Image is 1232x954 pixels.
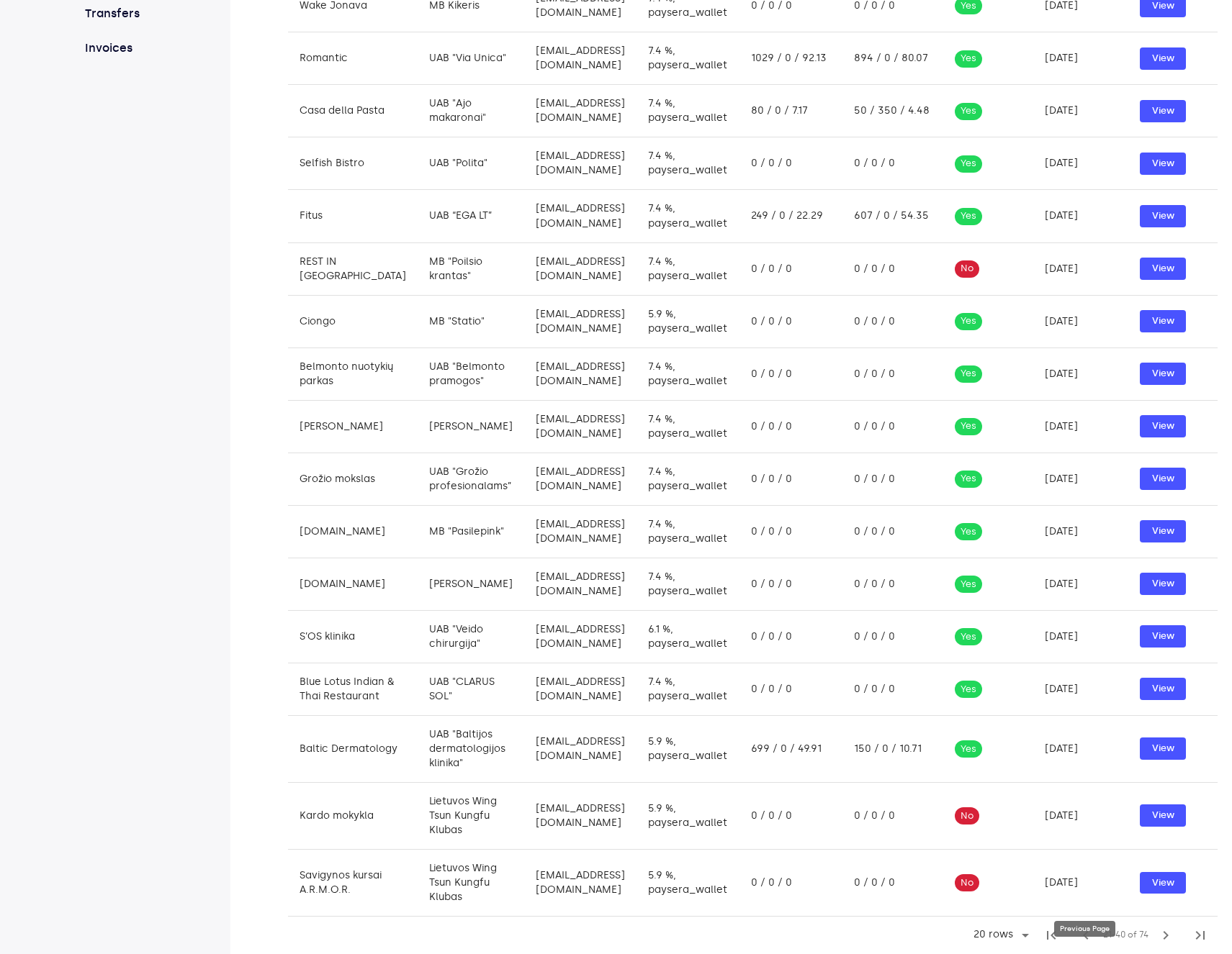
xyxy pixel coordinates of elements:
span: Yes [955,472,982,486]
td: UAB "CLARUS SOL" [418,663,524,715]
td: 0 / 0 / 0 [739,453,842,505]
td: [EMAIL_ADDRESS][DOMAIN_NAME] [524,242,637,295]
td: Fitus [288,190,418,242]
td: UAB "Polita" [418,137,524,190]
span: Yes [955,104,982,118]
a: View [1140,875,1186,887]
button: View [1140,737,1186,760]
td: [DATE] [1033,190,1128,242]
td: Grožio mokslas [288,453,418,505]
span: View [1147,576,1179,592]
span: first_page [1043,927,1060,944]
button: View [1140,872,1186,894]
span: Yes [955,630,982,644]
td: [EMAIL_ADDRESS][DOMAIN_NAME] [524,32,637,85]
td: 894 / 0 / 80.07 [842,32,943,85]
td: 5.9 %, paysera_wallet [637,782,739,849]
a: Transfers [82,5,178,22]
td: 0 / 0 / 0 [842,137,943,190]
span: 21-40 of 74 [1103,928,1148,942]
td: 5.9 %, paysera_wallet [637,715,739,782]
td: 7.4 %, paysera_wallet [637,137,739,190]
td: UAB "Grožio profesionalams” [418,453,524,505]
span: View [1147,875,1179,891]
span: View [1147,628,1179,645]
td: 6.1 %, paysera_wallet [637,610,739,663]
td: 0 / 0 / 0 [739,663,842,715]
td: [EMAIL_ADDRESS][DOMAIN_NAME] [524,558,637,610]
a: View [1140,629,1186,641]
a: View [1140,155,1186,168]
td: 0 / 0 / 0 [739,242,842,295]
a: View [1140,208,1186,220]
td: [DOMAIN_NAME] [288,505,418,558]
td: 7.4 %, paysera_wallet [637,400,739,453]
td: UAB "Baltijos dermatologijos klinika" [418,715,524,782]
span: View [1147,50,1179,67]
td: MB "Poilsio krantas" [418,242,524,295]
button: View [1140,258,1186,280]
div: 20 rows [970,929,1017,941]
span: View [1147,313,1179,330]
td: [EMAIL_ADDRESS][DOMAIN_NAME] [524,137,637,190]
span: Yes [955,209,982,223]
td: UAB “EGA LT” [418,190,524,242]
td: [EMAIL_ADDRESS][DOMAIN_NAME] [524,400,637,453]
td: 0 / 0 / 0 [739,505,842,558]
td: 7.4 %, paysera_wallet [637,505,739,558]
td: 80 / 0 / 7.17 [739,85,842,137]
td: 0 / 0 / 0 [842,295,943,347]
td: S’OS klinika [288,610,418,663]
td: 5.9 %, paysera_wallet [637,295,739,347]
td: UAB "Ajo makaronai" [418,85,524,137]
td: 0 / 0 / 0 [842,347,943,400]
td: [PERSON_NAME] [418,558,524,610]
span: No [955,262,979,276]
td: Savigynos kursai A.R.M.O.R. [288,849,418,916]
td: [DATE] [1033,32,1128,85]
button: View [1140,415,1186,437]
td: 150 / 0 / 10.71 [842,715,943,782]
td: MB "Statio" [418,295,524,347]
td: 1029 / 0 / 92.13 [739,32,842,85]
td: [PERSON_NAME] [288,400,418,453]
td: [DATE] [1033,400,1128,453]
a: View [1140,103,1186,115]
td: 7.4 %, paysera_wallet [637,190,739,242]
td: [EMAIL_ADDRESS][DOMAIN_NAME] [524,347,637,400]
td: [DATE] [1033,242,1128,295]
button: View [1140,153,1186,175]
span: No [955,809,979,823]
button: View [1140,468,1186,490]
div: 20 rows [964,925,1034,946]
a: View [1140,681,1186,694]
td: 0 / 0 / 0 [739,347,842,400]
td: 0 / 0 / 0 [739,782,842,849]
td: Lietuvos Wing Tsun Kungfu Klubas [418,849,524,916]
span: View [1147,365,1179,382]
td: [DATE] [1033,715,1128,782]
td: [EMAIL_ADDRESS][DOMAIN_NAME] [524,453,637,505]
td: 5.9 %, paysera_wallet [637,849,739,916]
td: Kardo mokykla [288,782,418,849]
td: 0 / 0 / 0 [842,663,943,715]
span: View [1147,208,1179,224]
td: Baltic Dermatology [288,715,418,782]
button: View [1140,47,1186,70]
span: View [1147,681,1179,697]
td: [DATE] [1033,347,1128,400]
td: [DATE] [1033,137,1128,190]
a: View [1140,50,1186,63]
button: View [1140,310,1186,332]
td: [EMAIL_ADDRESS][DOMAIN_NAME] [524,715,637,782]
td: 7.4 %, paysera_wallet [637,85,739,137]
td: 7.4 %, paysera_wallet [637,558,739,610]
span: Yes [955,52,982,65]
td: [DATE] [1033,663,1128,715]
td: [DATE] [1033,558,1128,610]
td: [EMAIL_ADDRESS][DOMAIN_NAME] [524,505,637,558]
td: Blue Lotus Indian & Thai Restaurant [288,663,418,715]
span: View [1147,740,1179,757]
span: View [1147,155,1179,172]
td: 50 / 350 / 4.48 [842,85,943,137]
